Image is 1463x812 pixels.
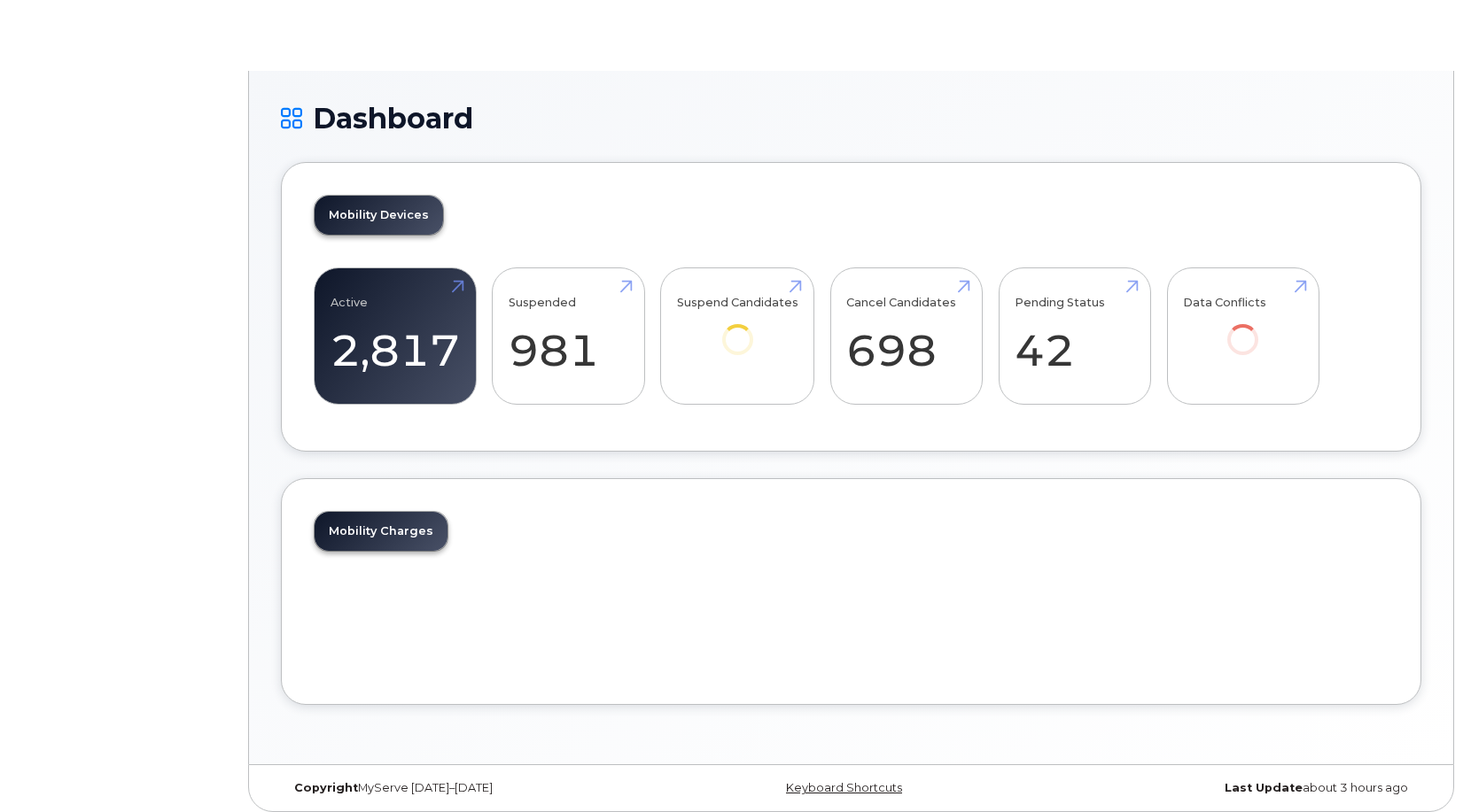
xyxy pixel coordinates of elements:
a: Cancel Candidates 698 [846,278,966,395]
div: about 3 hours ago [1041,781,1421,795]
a: Mobility Charges [315,512,447,551]
a: Data Conflicts [1183,278,1303,380]
a: Pending Status 42 [1015,278,1134,395]
a: Keyboard Shortcuts [786,781,902,794]
a: Active 2,817 [331,278,460,395]
a: Mobility Devices [315,196,443,235]
strong: Last Update [1225,781,1303,794]
a: Suspended 981 [509,278,628,395]
a: Suspend Candidates [677,278,798,380]
div: MyServe [DATE]–[DATE] [281,781,661,795]
h1: Dashboard [281,103,1421,134]
strong: Copyright [294,781,358,794]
